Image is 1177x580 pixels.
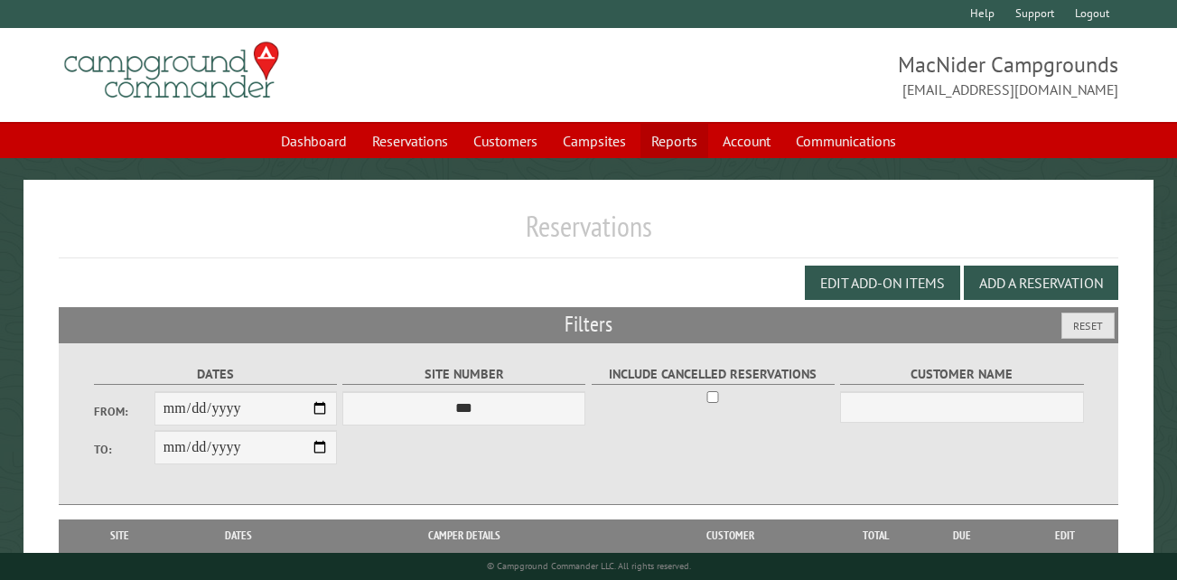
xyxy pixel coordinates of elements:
label: Customer Name [840,364,1083,385]
span: MacNider Campgrounds [EMAIL_ADDRESS][DOMAIN_NAME] [589,50,1118,100]
th: Due [912,519,1012,552]
a: Campsites [552,124,637,158]
a: Customers [462,124,548,158]
button: Edit Add-on Items [805,266,960,300]
th: Edit [1012,519,1118,552]
th: Camper Details [306,519,621,552]
img: Campground Commander [59,35,285,106]
th: Dates [171,519,306,552]
label: Include Cancelled Reservations [592,364,835,385]
label: To: [94,441,154,458]
a: Reports [640,124,708,158]
th: Site [68,519,171,552]
small: © Campground Commander LLC. All rights reserved. [487,560,691,572]
button: Add a Reservation [964,266,1118,300]
h1: Reservations [59,209,1118,258]
label: From: [94,403,154,420]
th: Customer [621,519,840,552]
label: Site Number [342,364,585,385]
label: Dates [94,364,337,385]
a: Account [712,124,781,158]
a: Reservations [361,124,459,158]
a: Communications [785,124,907,158]
a: Dashboard [270,124,358,158]
button: Reset [1061,313,1115,339]
th: Total [840,519,912,552]
h2: Filters [59,307,1118,341]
